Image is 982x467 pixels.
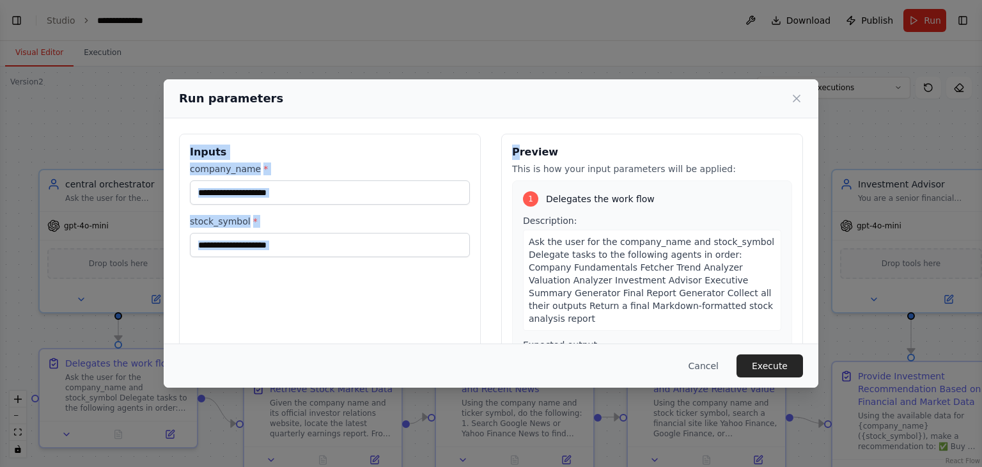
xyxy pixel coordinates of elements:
span: Expected output: [523,340,600,350]
button: Execute [736,354,803,377]
button: Cancel [678,354,729,377]
label: stock_symbol [190,215,470,228]
label: company_name [190,162,470,175]
span: Delegates the work flow [546,193,655,205]
span: Ask the user for the company_name and stock_symbol Delegate tasks to the following agents in orde... [529,237,774,324]
div: 1 [523,191,538,207]
h3: Preview [512,145,792,160]
h2: Run parameters [179,90,283,107]
span: Description: [523,216,577,226]
h3: Inputs [190,145,470,160]
p: This is how your input parameters will be applied: [512,162,792,175]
